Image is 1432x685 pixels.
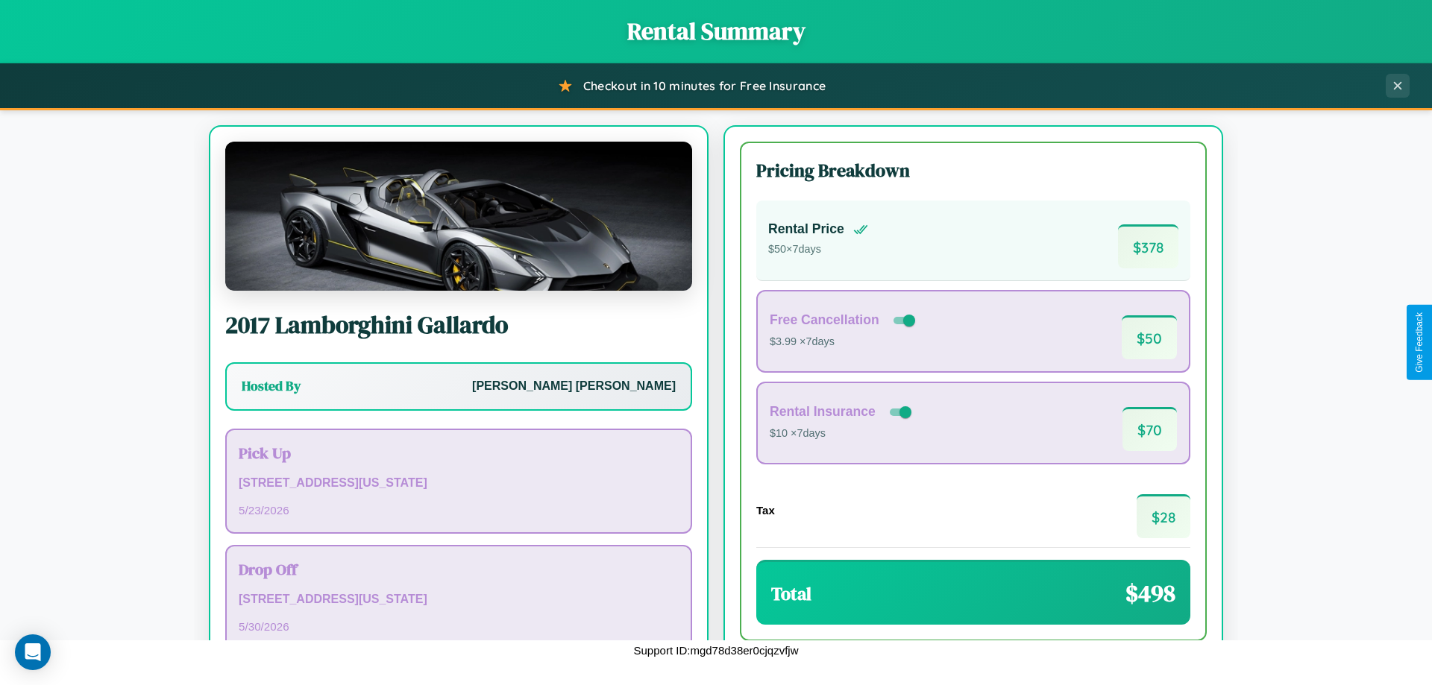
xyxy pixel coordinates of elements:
div: Open Intercom Messenger [15,634,51,670]
p: $10 × 7 days [770,424,914,443]
p: $3.99 × 7 days [770,332,918,352]
p: [STREET_ADDRESS][US_STATE] [239,473,679,494]
h4: Tax [756,504,775,517]
span: $ 28 [1137,494,1190,538]
h3: Total [771,581,811,606]
p: [STREET_ADDRESS][US_STATE] [239,589,679,610]
p: $ 50 × 7 days [768,240,868,259]
p: 5 / 30 / 2026 [239,616,679,637]
p: Support ID: mgd78d38er0cjqzvfjw [634,640,799,660]
span: $ 70 [1122,407,1177,451]
h1: Rental Summary [15,15,1417,48]
span: Checkout in 10 minutes for Free Insurance [583,78,826,93]
h3: Drop Off [239,558,679,580]
p: 5 / 23 / 2026 [239,500,679,520]
h3: Hosted By [242,377,301,395]
h2: 2017 Lamborghini Gallardo [225,309,692,341]
h4: Rental Price [768,221,844,237]
span: $ 498 [1125,577,1175,610]
p: [PERSON_NAME] [PERSON_NAME] [472,376,676,397]
span: $ 50 [1122,315,1177,359]
h4: Rental Insurance [770,404,876,420]
h3: Pick Up [239,442,679,464]
img: Lamborghini Gallardo [225,142,692,291]
h3: Pricing Breakdown [756,158,1190,183]
span: $ 378 [1118,224,1178,268]
h4: Free Cancellation [770,312,879,328]
div: Give Feedback [1414,312,1425,373]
